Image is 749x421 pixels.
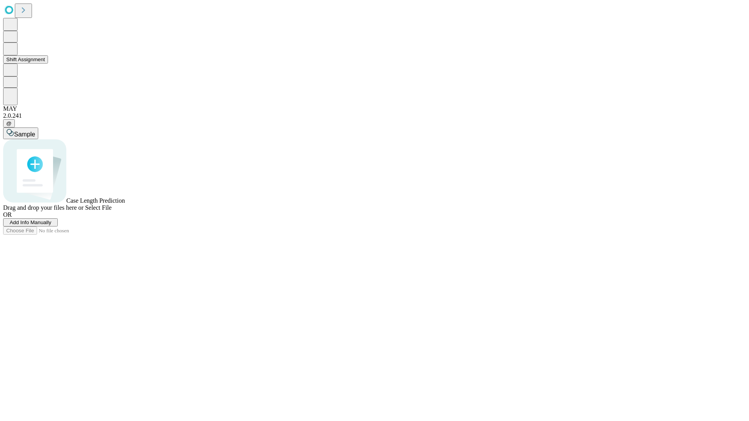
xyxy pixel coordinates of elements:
[3,204,83,211] span: Drag and drop your files here or
[66,197,125,204] span: Case Length Prediction
[85,204,112,211] span: Select File
[3,218,58,226] button: Add Info Manually
[14,131,35,138] span: Sample
[3,55,48,64] button: Shift Assignment
[3,127,38,139] button: Sample
[3,112,746,119] div: 2.0.241
[3,105,746,112] div: MAY
[10,219,51,225] span: Add Info Manually
[3,119,15,127] button: @
[6,120,12,126] span: @
[3,211,12,218] span: OR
